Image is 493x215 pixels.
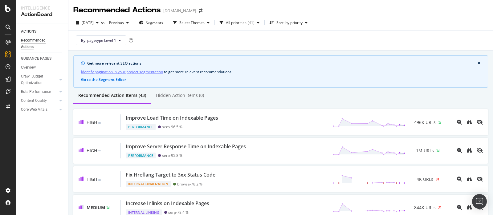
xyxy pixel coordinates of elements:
div: [DOMAIN_NAME] [163,8,196,14]
a: Crawl Budget Optimization [21,73,58,86]
span: 496K URLs [414,119,436,125]
div: Performance [126,153,156,159]
div: serp - 96.5 % [162,125,182,129]
div: binoculars [467,177,472,181]
div: magnifying-glass-plus [457,120,462,125]
button: [DATE] [73,18,101,28]
div: All priorities [226,21,246,25]
div: magnifying-glass-plus [457,177,462,181]
div: Performance [126,124,156,130]
div: serp - 78.4 % [168,210,189,215]
span: High [87,148,97,153]
span: Previous [107,20,124,25]
div: magnifying-glass-plus [457,205,462,210]
div: binoculars [467,148,472,153]
img: Equal [98,179,101,181]
button: close banner [476,60,482,67]
div: Overview [21,64,36,71]
a: Bots Performance [21,89,58,95]
span: 1M URLs [416,148,434,154]
a: Identify pagination in your project segmentation [81,69,163,75]
span: High [87,176,97,182]
div: ActionBoard [21,11,63,18]
button: All priorities(41) [217,18,262,28]
div: to get more relevant recommendations . [81,69,480,75]
a: Content Quality [21,98,58,104]
span: By: pagetype Level 1 [81,38,116,43]
span: Medium [87,205,105,210]
div: Sort: by priority [276,21,303,25]
div: eye-slash [477,148,483,153]
button: Select Themes [171,18,212,28]
a: Recommended Actions [21,37,64,50]
div: binoculars [467,205,472,210]
img: Equal [98,150,101,152]
div: Recommended Actions [73,5,161,15]
a: GUIDANCE PAGES [21,55,64,62]
div: browse - 78.2 % [177,182,202,186]
div: Open Intercom Messenger [472,194,487,209]
div: Internationalization [126,181,171,187]
div: Recommended Action Items (43) [78,92,146,98]
div: eye-slash [477,120,483,125]
button: By: pagetype Level 1 [76,35,126,45]
a: Overview [21,64,64,71]
div: Recommended Actions [21,37,58,50]
div: Improve Load Time on Indexable Pages [126,114,218,121]
div: Core Web Vitals [21,106,47,113]
a: ACTIONS [21,28,64,35]
button: Segments [136,18,165,28]
span: vs [101,20,107,26]
div: arrow-right-arrow-left [199,9,202,13]
span: 2025 Aug. 11th [82,20,94,25]
div: serp - 95.8 % [162,153,182,158]
div: Get more relevant SEO actions [87,61,478,66]
div: Fix Hreflang Target to 3xx Status Code [126,171,215,178]
a: binoculars [467,205,472,210]
button: Go to the Segment Editor [81,78,126,82]
span: 844K URLs [414,205,436,211]
div: Select Themes [179,21,205,25]
div: Improve Server Response Time on Indexable Pages [126,143,246,150]
div: Intelligence [21,5,63,11]
button: Previous [107,18,131,28]
span: Segments [146,20,163,26]
div: Hidden Action Items (0) [156,92,204,98]
div: ACTIONS [21,28,36,35]
div: info banner [73,55,488,88]
a: binoculars [467,148,472,153]
span: High [87,119,97,125]
div: Crawl Budget Optimization [21,73,53,86]
a: Core Web Vitals [21,106,58,113]
a: binoculars [467,119,472,125]
div: ( 41 ) [248,21,255,25]
img: Equal [98,122,101,124]
span: 4K URLs [417,176,433,182]
div: GUIDANCE PAGES [21,55,51,62]
a: binoculars [467,176,472,182]
div: magnifying-glass-plus [457,148,462,153]
button: Sort: by priority [267,18,310,28]
div: Content Quality [21,98,47,104]
div: Bots Performance [21,89,51,95]
div: Increase Inlinks on Indexable Pages [126,200,209,207]
div: eye-slash [477,177,483,181]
